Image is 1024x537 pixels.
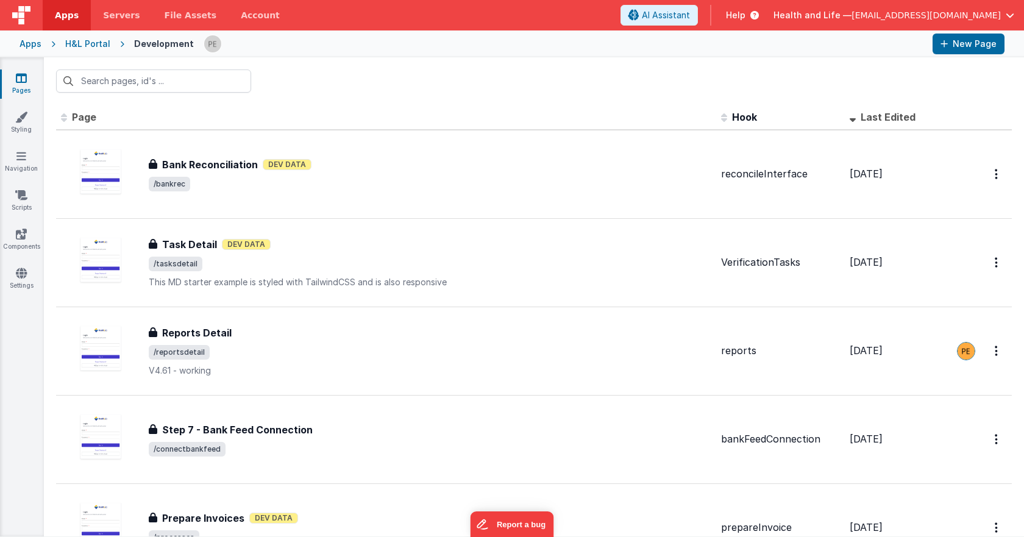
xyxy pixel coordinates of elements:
button: Options [987,250,1007,275]
input: Search pages, id's ... [56,69,251,93]
button: Health and Life — [EMAIL_ADDRESS][DOMAIN_NAME] [773,9,1014,21]
div: prepareInvoice [721,521,840,535]
span: /reportsdetail [149,345,210,360]
span: [EMAIL_ADDRESS][DOMAIN_NAME] [852,9,1001,21]
span: Dev Data [222,239,271,250]
div: reports [721,344,840,358]
span: [DATE] [850,168,883,180]
div: Development [134,38,194,50]
img: 9824c9b2ced8ee662419f2f3ea18dbb0 [958,343,975,360]
button: Options [987,427,1007,452]
span: /bankrec [149,177,190,191]
img: 9824c9b2ced8ee662419f2f3ea18dbb0 [204,35,221,52]
h3: Task Detail [162,237,217,252]
p: V4.61 - working [149,365,711,377]
span: Dev Data [263,159,311,170]
span: [DATE] [850,256,883,268]
span: Servers [103,9,140,21]
iframe: Marker.io feedback button [471,511,554,537]
span: [DATE] [850,521,883,533]
div: Apps [20,38,41,50]
div: reconcileInterface [721,167,840,181]
span: Dev Data [249,513,298,524]
span: AI Assistant [642,9,690,21]
span: [DATE] [850,433,883,445]
button: Options [987,162,1007,187]
span: Help [726,9,745,21]
span: /connectbankfeed [149,442,226,457]
span: Hook [732,111,757,123]
h3: Bank Reconciliation [162,157,258,172]
div: VerificationTasks [721,255,840,269]
div: bankFeedConnection [721,432,840,446]
span: [DATE] [850,344,883,357]
span: Health and Life — [773,9,852,21]
h3: Prepare Invoices [162,511,244,525]
span: File Assets [165,9,217,21]
p: This MD starter example is styled with TailwindCSS and is also responsive [149,276,711,288]
button: Options [987,338,1007,363]
span: Last Edited [861,111,916,123]
button: New Page [933,34,1004,54]
span: Apps [55,9,79,21]
span: Page [72,111,96,123]
h3: Reports Detail [162,325,232,340]
button: AI Assistant [620,5,698,26]
h3: Step 7 - Bank Feed Connection [162,422,313,437]
div: H&L Portal [65,38,110,50]
span: /tasksdetail [149,257,202,271]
